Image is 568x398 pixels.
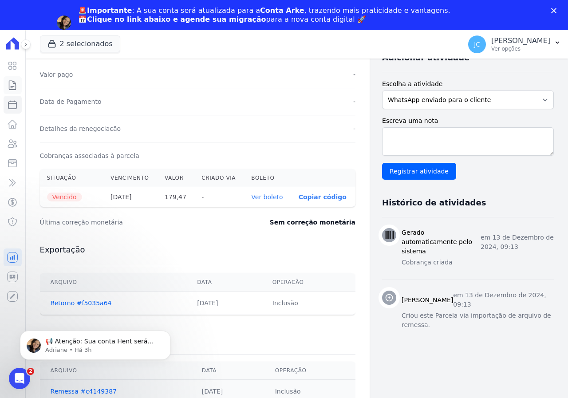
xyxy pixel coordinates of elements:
span: Vencido [47,193,82,201]
th: - [194,187,244,207]
th: Operação [262,273,355,292]
h3: Gerado automaticamente pelo sistema [402,228,481,256]
a: Retorno #f5035a64 [51,299,112,307]
a: Agendar migração [78,29,151,39]
p: em 13 de Dezembro de 2024, 09:13 [481,233,554,252]
b: 🚨Importante [78,6,132,15]
p: Criou este Parcela via importação de arquivo de remessa. [402,311,554,330]
th: Operação [264,362,355,380]
a: Ver boleto [251,193,283,201]
td: [DATE] [186,292,262,315]
p: Cobrança criada [402,258,554,267]
th: 179,47 [158,187,194,207]
th: Data [186,273,262,292]
th: Arquivo [40,273,187,292]
input: Registrar atividade [382,163,456,180]
button: JC [PERSON_NAME] Ver opções [461,32,568,57]
p: em 13 de Dezembro de 2024, 09:13 [453,291,554,309]
button: Copiar código [299,193,347,201]
div: Fechar [551,8,560,13]
dt: Data de Pagamento [40,97,102,106]
th: Criado via [194,169,244,187]
span: JC [474,41,480,47]
b: Clique no link abaixo e agende sua migração [87,15,266,24]
span: 2 [27,368,34,375]
th: Data [191,362,264,380]
th: Valor [158,169,194,187]
dt: Última correção monetária [40,218,226,227]
p: Ver opções [491,45,550,52]
b: Conta Arke [260,6,304,15]
th: [DATE] [103,187,158,207]
dt: Valor pago [40,70,73,79]
p: [PERSON_NAME] [491,36,550,45]
iframe: Intercom notifications mensagem [7,312,184,374]
a: Remessa #c4149387 [51,388,117,395]
dt: Cobranças associadas à parcela [40,151,139,160]
div: : A sua conta será atualizada para a , trazendo mais praticidade e vantagens. 📅 para a nova conta... [78,6,450,24]
th: Situação [40,169,104,187]
img: Profile image for Adriane [57,16,71,30]
h3: [PERSON_NAME] [402,296,453,305]
dd: - [353,70,355,79]
dt: Detalhes da renegociação [40,124,121,133]
button: 2 selecionados [40,35,120,52]
td: Inclusão [262,292,355,315]
iframe: Intercom live chat [9,368,30,389]
th: Boleto [244,169,291,187]
label: Escolha a atividade [382,79,554,89]
label: Escreva uma nota [382,116,554,126]
dd: Sem correção monetária [270,218,355,227]
dd: - [353,124,355,133]
h3: Exportação [40,244,355,255]
h3: Importação [40,333,355,343]
dd: - [353,97,355,106]
th: Vencimento [103,169,158,187]
h3: Histórico de atividades [382,197,486,208]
